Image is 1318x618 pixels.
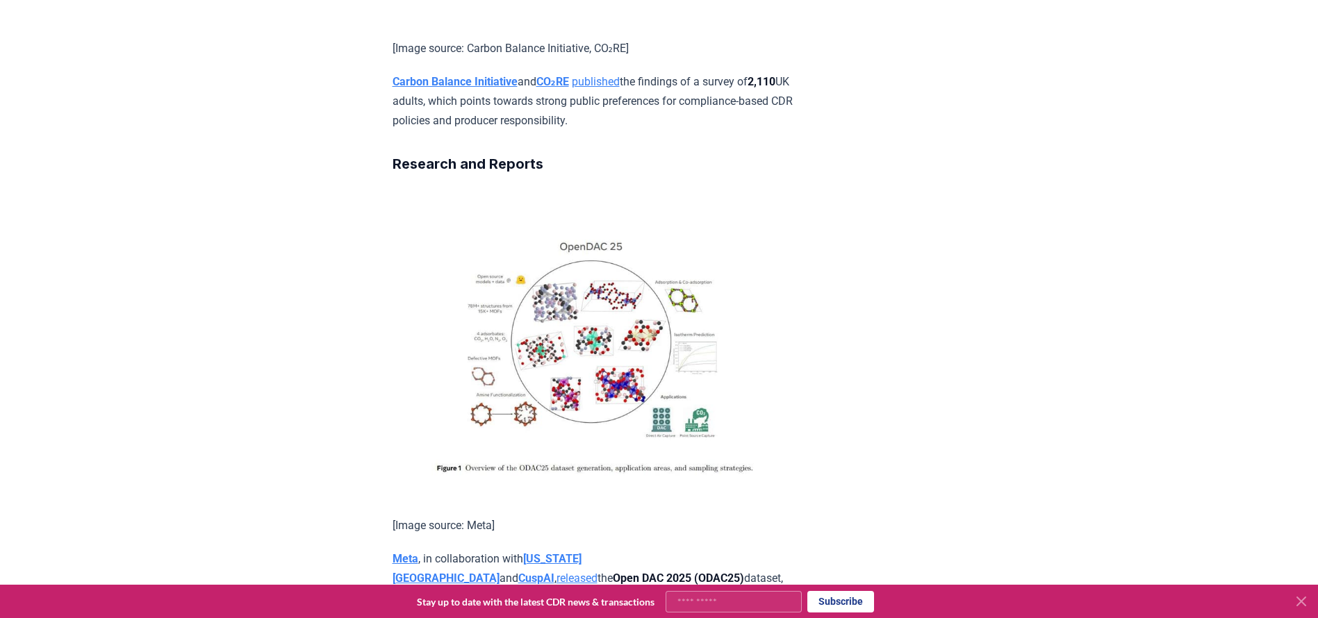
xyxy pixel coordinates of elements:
strong: Open DAC 2025 (ODAC25) [613,571,744,585]
p: [Image source: Carbon Balance Initiative, CO₂RE] [393,39,799,58]
a: Carbon Balance Initiative [393,75,518,88]
a: released [557,571,598,585]
a: Meta [393,552,418,565]
p: and the findings of a survey of UK adults, which points towards strong public preferences for com... [393,72,799,131]
a: CO₂RE [536,75,569,88]
a: published [572,75,620,88]
p: [Image source: Meta] [393,516,799,535]
a: CuspAI [518,571,554,585]
strong: 2,110 [748,75,775,88]
strong: Research and Reports [393,156,543,172]
img: blog post image [393,208,799,483]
